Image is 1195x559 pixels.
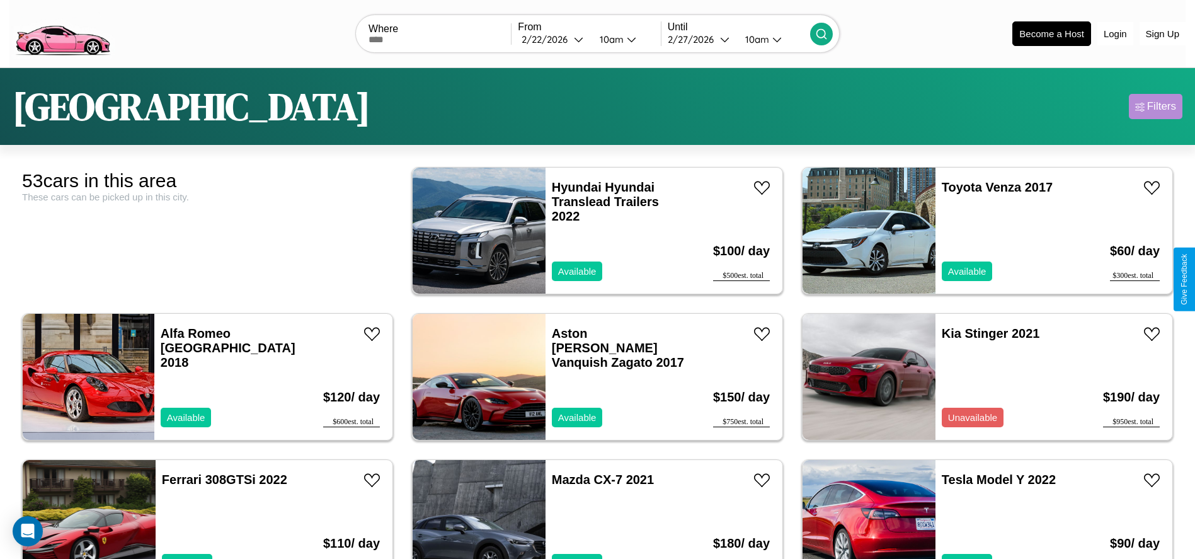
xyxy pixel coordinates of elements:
a: Tesla Model Y 2022 [942,473,1056,487]
a: Hyundai Hyundai Translead Trailers 2022 [552,180,659,223]
p: Available [948,263,986,280]
a: Ferrari 308GTSi 2022 [162,473,287,487]
h3: $ 60 / day [1110,231,1160,271]
label: From [518,21,660,33]
button: 10am [590,33,661,46]
h3: $ 100 / day [713,231,770,271]
button: 10am [735,33,810,46]
div: 10am [739,33,772,45]
div: $ 500 est. total [713,271,770,281]
h3: $ 150 / day [713,377,770,417]
div: 53 cars in this area [22,170,393,192]
label: Until [668,21,810,33]
div: $ 300 est. total [1110,271,1160,281]
a: Toyota Venza 2017 [942,180,1053,194]
p: Unavailable [948,409,997,426]
label: Where [369,23,511,35]
img: logo [9,6,115,59]
div: $ 750 est. total [713,417,770,427]
button: Filters [1129,94,1182,119]
button: 2/22/2026 [518,33,589,46]
button: Sign Up [1140,22,1186,45]
button: Become a Host [1012,21,1091,46]
p: Available [558,263,597,280]
div: Open Intercom Messenger [13,516,43,546]
div: $ 950 est. total [1103,417,1160,427]
div: These cars can be picked up in this city. [22,192,393,202]
div: 2 / 22 / 2026 [522,33,574,45]
h3: $ 120 / day [323,377,380,417]
h1: [GEOGRAPHIC_DATA] [13,81,370,132]
p: Available [558,409,597,426]
p: Available [167,409,205,426]
a: Kia Stinger 2021 [942,326,1040,340]
a: Alfa Romeo [GEOGRAPHIC_DATA] 2018 [161,326,295,369]
button: Login [1097,22,1133,45]
h3: $ 190 / day [1103,377,1160,417]
div: 2 / 27 / 2026 [668,33,720,45]
a: Aston [PERSON_NAME] Vanquish Zagato 2017 [552,326,684,369]
div: 10am [593,33,627,45]
div: Give Feedback [1180,254,1189,305]
div: $ 600 est. total [323,417,380,427]
div: Filters [1147,100,1176,113]
a: Mazda CX-7 2021 [552,473,654,487]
